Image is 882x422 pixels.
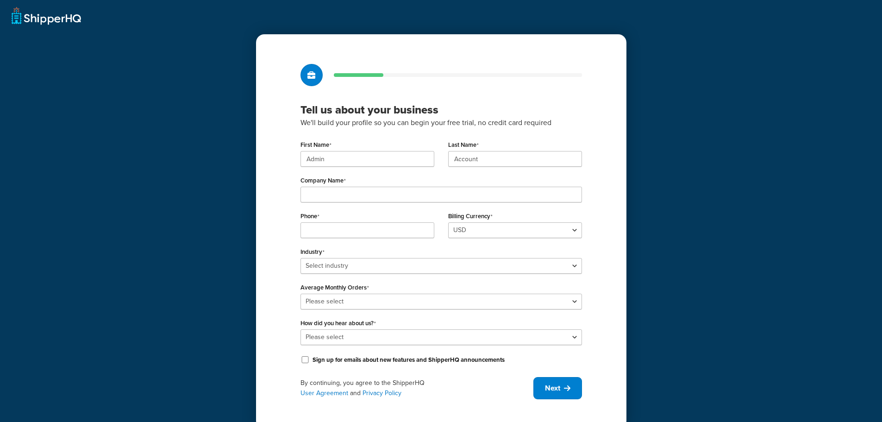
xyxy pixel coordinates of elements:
label: Billing Currency [448,213,493,220]
button: Next [533,377,582,399]
label: Last Name [448,141,479,149]
label: First Name [300,141,332,149]
span: Next [545,383,560,393]
label: How did you hear about us? [300,320,376,327]
label: Average Monthly Orders [300,284,369,291]
a: User Agreement [300,388,348,398]
label: Sign up for emails about new features and ShipperHQ announcements [313,356,505,364]
h3: Tell us about your business [300,103,582,117]
label: Phone [300,213,319,220]
p: We'll build your profile so you can begin your free trial, no credit card required [300,117,582,129]
div: By continuing, you agree to the ShipperHQ and [300,378,533,398]
a: Privacy Policy [363,388,401,398]
label: Industry [300,248,325,256]
label: Company Name [300,177,346,184]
